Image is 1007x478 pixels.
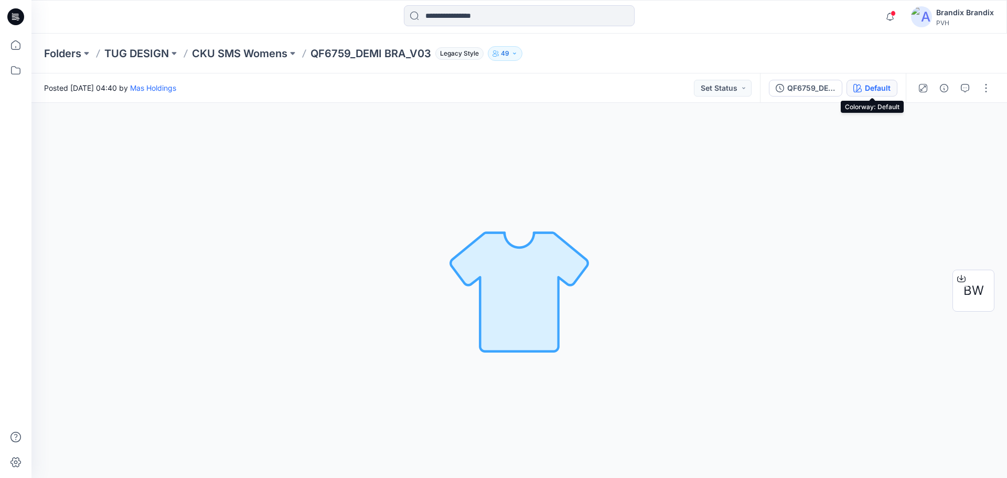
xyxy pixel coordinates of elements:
a: CKU SMS Womens [192,46,287,61]
div: PVH [936,19,994,27]
span: Legacy Style [435,47,484,60]
p: QF6759_DEMI BRA_V03 [310,46,431,61]
button: QF6759_DEMI BRA_V03 [769,80,842,97]
button: Details [936,80,952,97]
a: Mas Holdings [130,83,176,92]
a: TUG DESIGN [104,46,169,61]
p: 49 [501,48,509,59]
span: Posted [DATE] 04:40 by [44,82,176,93]
div: Brandix Brandix [936,6,994,19]
button: 49 [488,46,522,61]
img: No Outline [446,217,593,364]
button: Legacy Style [431,46,484,61]
div: Default [865,82,891,94]
a: Folders [44,46,81,61]
img: avatar [911,6,932,27]
div: QF6759_DEMI BRA_V03 [787,82,835,94]
button: Default [847,80,897,97]
span: BW [963,281,984,300]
